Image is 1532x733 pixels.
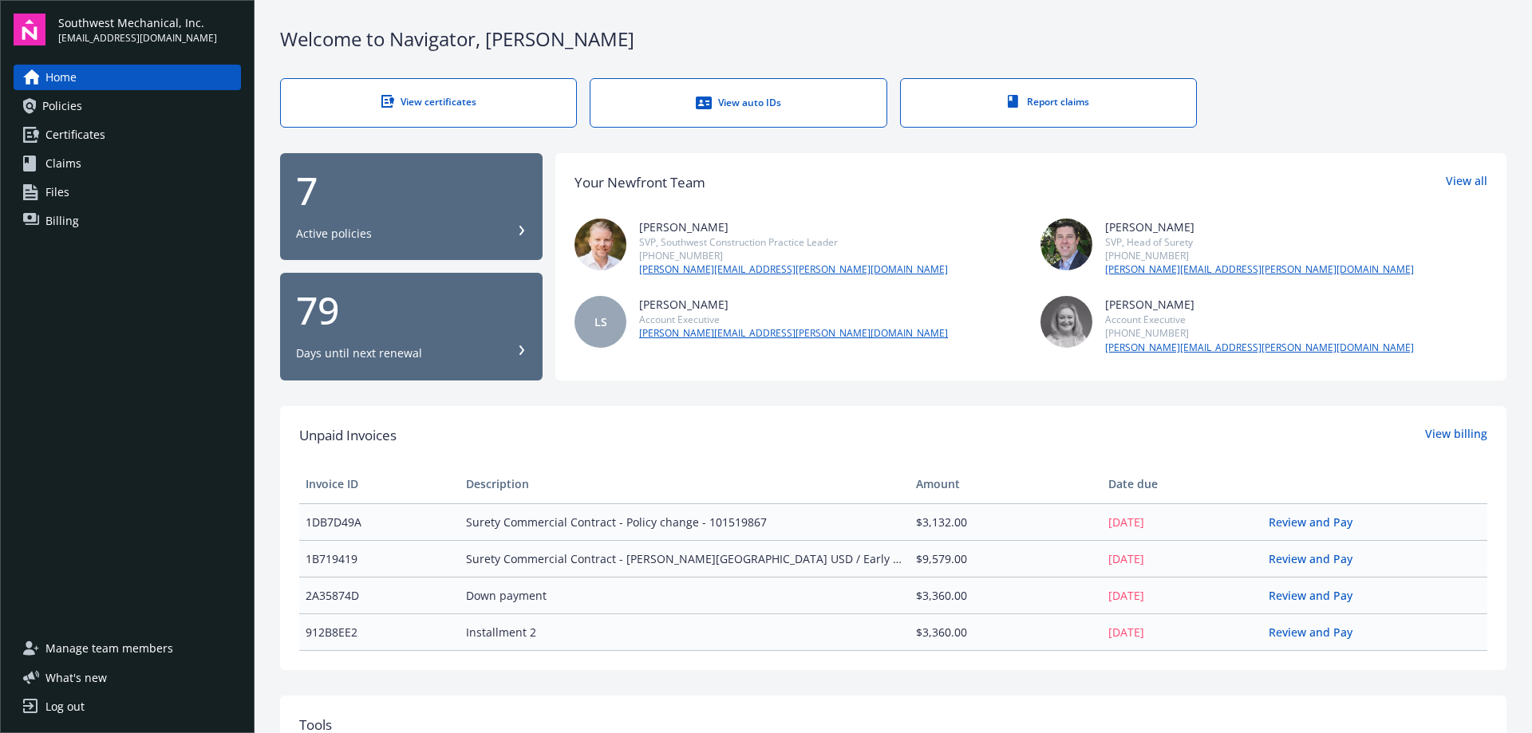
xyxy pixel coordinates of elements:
span: Home [45,65,77,90]
th: Description [460,465,909,503]
a: Files [14,179,241,205]
img: photo [1040,296,1092,348]
td: 2A35874D [299,577,460,613]
span: Surety Commercial Contract - [PERSON_NAME][GEOGRAPHIC_DATA] USD / Early Childhood Education HVAC ... [466,550,902,567]
td: $9,579.00 [910,540,1102,577]
a: View billing [1425,425,1487,446]
div: [PERSON_NAME] [1105,219,1414,235]
a: Certificates [14,122,241,148]
span: Files [45,179,69,205]
div: Days until next renewal [296,345,422,361]
a: [PERSON_NAME][EMAIL_ADDRESS][PERSON_NAME][DOMAIN_NAME] [1105,341,1414,355]
img: navigator-logo.svg [14,14,45,45]
a: Review and Pay [1269,588,1365,603]
a: View all [1446,172,1487,193]
div: SVP, Head of Surety [1105,235,1414,249]
div: View certificates [313,95,544,108]
div: [PERSON_NAME] [639,219,948,235]
td: [DATE] [1102,577,1262,613]
span: Policies [42,93,82,119]
td: 1B719419 [299,540,460,577]
a: Review and Pay [1269,625,1365,640]
span: Southwest Mechanical, Inc. [58,14,217,31]
td: 912B8EE2 [299,613,460,650]
div: Active policies [296,226,372,242]
div: Account Executive [1105,313,1414,326]
button: 7Active policies [280,153,543,261]
div: 7 [296,171,527,210]
span: Installment 2 [466,624,902,640]
th: Invoice ID [299,465,460,503]
div: View auto IDs [622,95,854,111]
td: $3,360.00 [910,613,1102,650]
div: SVP, Southwest Construction Practice Leader [639,235,948,249]
a: Policies [14,93,241,119]
a: Home [14,65,241,90]
button: 79Days until next renewal [280,273,543,380]
a: Review and Pay [1269,514,1365,530]
div: Account Executive [639,313,948,326]
span: Billing [45,208,79,234]
span: Down payment [466,587,902,604]
span: Claims [45,151,81,176]
a: [PERSON_NAME][EMAIL_ADDRESS][PERSON_NAME][DOMAIN_NAME] [639,262,948,277]
div: Your Newfront Team [574,172,705,193]
span: Certificates [45,122,105,148]
a: [PERSON_NAME][EMAIL_ADDRESS][PERSON_NAME][DOMAIN_NAME] [1105,262,1414,277]
div: Report claims [933,95,1164,108]
div: [PHONE_NUMBER] [639,249,948,262]
span: Manage team members [45,636,173,661]
a: Report claims [900,78,1197,128]
div: 79 [296,291,527,329]
div: [PERSON_NAME] [1105,296,1414,313]
div: [PERSON_NAME] [639,296,948,313]
div: Log out [45,694,85,719]
button: Southwest Mechanical, Inc.[EMAIL_ADDRESS][DOMAIN_NAME] [58,14,241,45]
img: photo [1040,219,1092,270]
div: Welcome to Navigator , [PERSON_NAME] [280,26,1506,53]
span: Surety Commercial Contract - Policy change - 101519867 [466,514,902,530]
a: View auto IDs [590,78,886,128]
td: $3,132.00 [910,503,1102,540]
div: [PHONE_NUMBER] [1105,249,1414,262]
a: Review and Pay [1269,551,1365,566]
img: photo [574,219,626,270]
td: $3,360.00 [910,577,1102,613]
td: [DATE] [1102,540,1262,577]
a: View certificates [280,78,577,128]
td: [DATE] [1102,503,1262,540]
div: [PHONE_NUMBER] [1105,326,1414,340]
a: Claims [14,151,241,176]
a: Manage team members [14,636,241,661]
th: Amount [910,465,1102,503]
a: Billing [14,208,241,234]
button: What's new [14,669,132,686]
td: 1DB7D49A [299,503,460,540]
td: [DATE] [1102,613,1262,650]
span: Unpaid Invoices [299,425,397,446]
a: [PERSON_NAME][EMAIL_ADDRESS][PERSON_NAME][DOMAIN_NAME] [639,326,948,341]
span: [EMAIL_ADDRESS][DOMAIN_NAME] [58,31,217,45]
th: Date due [1102,465,1262,503]
span: What ' s new [45,669,107,686]
span: LS [594,313,607,330]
